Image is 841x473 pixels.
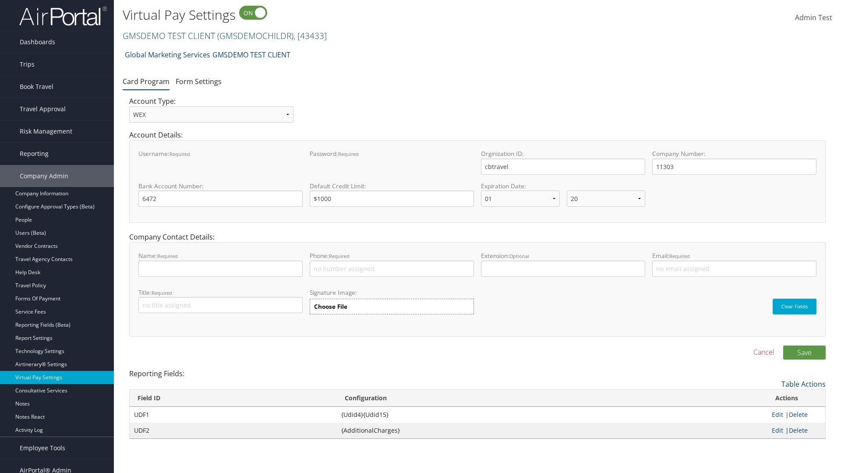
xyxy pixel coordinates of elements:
[130,407,337,423] td: UDF1
[767,423,825,438] td: |
[293,30,327,42] span: , [ 43433 ]
[20,165,68,187] span: Company Admin
[217,30,293,42] span: ( GMSDEMOCHILDR )
[310,182,474,207] label: Default Credit Limit:
[123,368,832,439] div: Reporting Fields:
[20,143,49,165] span: Reporting
[781,379,826,389] a: Table Actions
[652,159,816,175] input: Company Number:
[329,253,350,259] small: Required
[170,151,190,157] small: required
[481,251,645,276] label: Extension:
[772,410,783,419] a: Edit
[652,149,816,174] label: Company Number:
[20,120,72,142] span: Risk Management
[481,159,645,175] input: Orginization ID:
[138,261,303,277] input: Name:Required
[138,191,303,207] input: Bank Account Number:
[767,390,825,407] th: Actions
[652,261,816,277] input: Email:Required
[176,77,222,86] a: Form Settings
[157,253,178,259] small: Required
[337,423,768,438] td: {AdditionalCharges}
[138,149,303,174] label: Username:
[789,426,808,434] a: Delete
[753,347,774,357] a: Cancel
[337,390,768,407] th: Configuration: activate to sort column ascending
[123,232,832,345] div: Company Contact Details:
[310,149,474,174] label: Password:
[481,261,645,277] input: Extension:Optional
[481,191,560,207] select: Expiration Date:
[310,261,474,277] input: Phone:Required
[152,289,172,296] small: Required
[123,96,300,130] div: Account Type:
[310,288,474,299] label: Signature Image:
[138,182,303,207] label: Bank Account Number:
[773,299,816,314] button: Clear Fields
[125,46,210,64] a: Global Marketing Services
[481,182,645,214] label: Expiration Date:
[138,251,303,276] label: Name:
[509,253,529,259] small: Optional
[481,149,645,174] label: Orginization ID:
[123,30,327,42] a: GMSDEMO TEST CLIENT
[20,76,53,98] span: Book Travel
[130,390,337,407] th: Field ID: activate to sort column descending
[767,407,825,423] td: |
[123,77,170,86] a: Card Program
[212,46,290,64] a: GMSDEMO TEST CLIENT
[20,98,66,120] span: Travel Approval
[310,191,474,207] input: Default Credit Limit:
[20,437,65,459] span: Employee Tools
[20,31,55,53] span: Dashboards
[130,423,337,438] td: UDF2
[795,13,832,22] span: Admin Test
[772,426,783,434] a: Edit
[310,251,474,276] label: Phone:
[338,151,359,157] small: required
[19,6,107,26] img: airportal-logo.png
[123,6,596,24] h1: Virtual Pay Settings
[138,297,303,313] input: Title:Required
[795,4,832,32] a: Admin Test
[337,407,768,423] td: {Udid4}{Udid15}
[123,130,832,232] div: Account Details:
[310,299,474,314] label: Choose File
[789,410,808,419] a: Delete
[652,251,816,276] label: Email:
[669,253,690,259] small: Required
[138,288,303,313] label: Title:
[783,346,826,360] button: Save
[20,53,35,75] span: Trips
[567,191,646,207] select: Expiration Date:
